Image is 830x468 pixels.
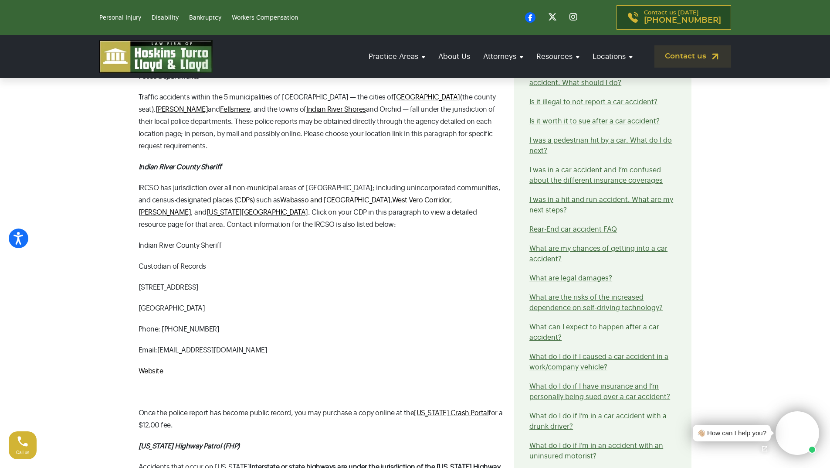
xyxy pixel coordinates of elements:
[139,106,495,150] span: and Orchid — fall under the jurisdiction of their local police departments. These police reports ...
[139,197,477,228] span: , , and . Click on your CDP in this paragraph to view a detailed resource page for that area. Con...
[207,209,308,216] a: [US_STATE][GEOGRAPHIC_DATA]
[236,197,253,204] a: CDPs
[139,410,414,417] span: Once the police report has become public record, you may purchase a copy online at the
[232,15,298,21] a: Workers Compensation
[253,197,280,204] span: ) such as
[529,137,672,154] a: I was a pedestrian hit by a car. What do I do next?
[220,106,250,113] a: Fellsmere
[644,10,721,25] p: Contact us [DATE]
[479,44,528,69] a: Attorneys
[189,15,221,21] a: Bankruptcy
[529,383,670,400] a: What do I do if I have insurance and I’m personally being sued over a car accident?
[16,450,30,455] span: Call us
[139,242,222,249] span: Indian River County Sheriff
[99,40,213,73] img: logo
[529,353,668,371] a: What do I do if I caused a car accident in a work/company vehicle?
[392,197,450,204] a: West Vero Corridor
[139,410,503,429] span: for a $12.00 fee.
[139,94,496,113] span: (the county seat),
[532,44,584,69] a: Resources
[156,106,208,113] a: [PERSON_NAME]
[529,167,663,184] a: I was in a car accident and I’m confused about the different insurance coverages
[697,428,766,438] div: 👋🏼 How can I help you?
[529,324,659,341] a: What can I expect to happen after a car accident?
[529,275,612,282] a: What are legal damages?
[139,305,205,312] span: [GEOGRAPHIC_DATA]
[654,45,731,68] a: Contact us
[390,197,392,204] span: ,
[529,99,657,106] a: Is it illegal to not report a car accident?
[755,440,774,458] a: Open chat
[414,410,488,417] a: [US_STATE] Crash Portal
[99,15,141,21] a: Personal Injury
[529,196,673,214] a: I was in a hit and run accident. What are my next steps?
[139,164,222,171] strong: Indian River County Sheriff
[139,184,501,204] span: IRCSO has jurisdiction over all non-municipal areas of [GEOGRAPHIC_DATA]; including unincorporate...
[139,263,206,270] span: Custodian of Records
[529,118,660,125] a: Is it worth it to sue after a car accident?
[617,5,731,30] a: Contact us [DATE][PHONE_NUMBER]
[529,294,663,311] a: What are the risks of the increased dependence on self-driving technology?
[529,442,663,460] a: What do I do if I’m in an accident with an uninsured motorist?
[208,106,220,113] span: and
[306,106,366,113] a: Indian River Shores
[588,44,637,69] a: Locations
[644,16,721,25] span: [PHONE_NUMBER]
[364,44,430,69] a: Practice Areas
[529,226,617,233] a: Rear-End car accident FAQ
[280,197,390,204] a: Wabasso and [GEOGRAPHIC_DATA]
[529,245,667,263] a: What are my chances of getting into a car accident?
[139,284,199,291] span: [STREET_ADDRESS]
[393,94,460,101] a: [GEOGRAPHIC_DATA]
[152,15,179,21] a: Disability
[139,73,199,80] strong: Police Departments
[139,94,394,101] span: Traffic accidents within the 5 municipalities of [GEOGRAPHIC_DATA] — the cities of
[250,106,306,113] span: , and the towns of
[529,413,667,430] a: What do I do if I’m in a car accident with a drunk driver?
[434,44,474,69] a: About Us
[139,209,191,216] a: [PERSON_NAME]
[139,326,220,333] span: Phone: [PHONE_NUMBER]
[139,443,240,450] strong: [US_STATE] Highway Patrol (FHP)
[139,347,268,354] span: Email: [EMAIL_ADDRESS][DOMAIN_NAME]
[139,368,163,375] a: Website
